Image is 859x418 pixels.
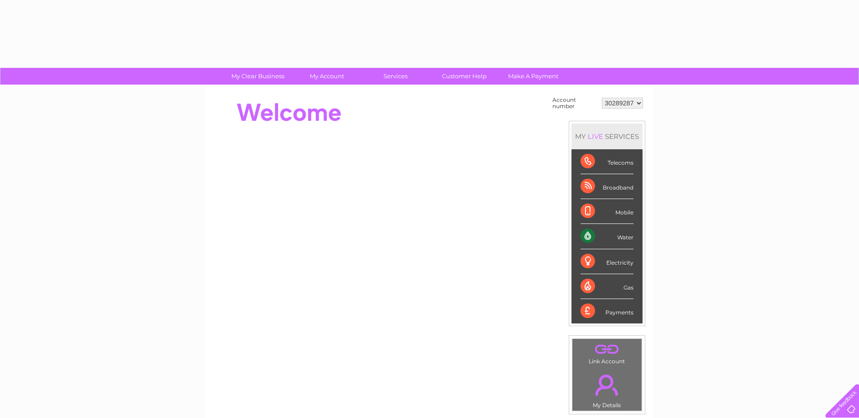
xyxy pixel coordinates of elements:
a: Services [358,68,433,85]
a: My Clear Business [221,68,295,85]
div: Broadband [581,174,633,199]
a: Make A Payment [496,68,571,85]
td: Account number [550,95,600,112]
div: Mobile [581,199,633,224]
div: Telecoms [581,149,633,174]
td: Link Account [572,338,642,367]
div: LIVE [586,132,605,141]
a: Customer Help [427,68,502,85]
a: . [575,369,639,401]
div: Water [581,224,633,249]
a: . [575,341,639,357]
a: My Account [289,68,364,85]
div: MY SERVICES [571,123,643,149]
div: Payments [581,299,633,323]
div: Gas [581,274,633,299]
td: My Details [572,367,642,411]
div: Electricity [581,249,633,274]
